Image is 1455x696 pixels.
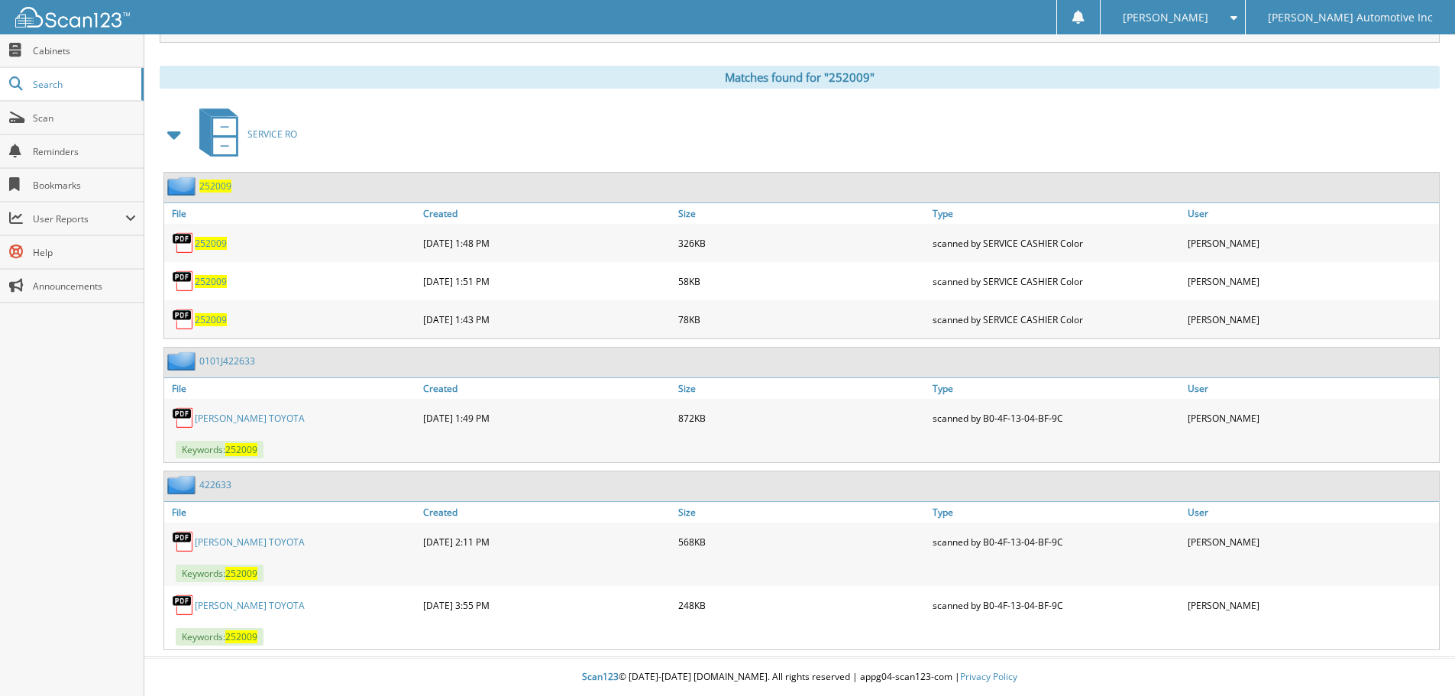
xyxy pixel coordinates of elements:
span: Keywords: [176,628,264,646]
img: PDF.png [172,308,195,331]
a: 252009 [199,180,231,193]
a: User [1184,502,1439,523]
img: PDF.png [172,594,195,617]
div: scanned by SERVICE CASHIER Color [929,266,1184,296]
a: 252009 [195,275,227,288]
div: [PERSON_NAME] [1184,304,1439,335]
a: Created [419,203,674,224]
div: 58KB [674,266,930,296]
a: File [164,502,419,523]
a: [PERSON_NAME] TOYOTA [195,536,305,549]
a: User [1184,203,1439,224]
div: scanned by SERVICE CASHIER Color [929,228,1184,258]
a: Privacy Policy [960,670,1017,683]
div: [DATE] 1:49 PM [419,403,674,433]
img: folder2.png [167,176,199,196]
div: scanned by B0-4F-13-04-BF-9C [929,526,1184,557]
a: Size [674,502,930,523]
div: [PERSON_NAME] [1184,526,1439,557]
div: 248KB [674,590,930,620]
div: [DATE] 1:51 PM [419,266,674,296]
span: Search [33,78,134,91]
a: SERVICE RO [190,104,297,164]
div: scanned by B0-4F-13-04-BF-9C [929,403,1184,433]
span: [PERSON_NAME] [1123,13,1208,22]
span: Scan [33,112,136,125]
div: 872KB [674,403,930,433]
a: File [164,378,419,399]
a: 252009 [195,237,227,250]
div: [PERSON_NAME] [1184,228,1439,258]
a: Size [674,378,930,399]
span: Bookmarks [33,179,136,192]
img: PDF.png [172,270,195,293]
span: SERVICE RO [247,128,297,141]
span: 252009 [225,630,257,643]
span: User Reports [33,212,125,225]
span: Keywords: [176,565,264,582]
a: 252009 [195,313,227,326]
img: PDF.png [172,406,195,429]
a: Created [419,378,674,399]
div: [DATE] 3:55 PM [419,590,674,620]
span: Reminders [33,145,136,158]
div: 78KB [674,304,930,335]
a: 422633 [199,478,231,491]
span: Announcements [33,280,136,293]
img: folder2.png [167,351,199,371]
a: [PERSON_NAME] TOYOTA [195,599,305,612]
a: File [164,203,419,224]
div: [PERSON_NAME] [1184,590,1439,620]
span: Help [33,246,136,259]
div: © [DATE]-[DATE] [DOMAIN_NAME]. All rights reserved | appg04-scan123-com | [144,659,1455,696]
span: Cabinets [33,44,136,57]
a: Type [929,378,1184,399]
div: [DATE] 2:11 PM [419,526,674,557]
span: [PERSON_NAME] Automotive Inc [1268,13,1433,22]
span: Keywords: [176,441,264,458]
a: 0101J422633 [199,354,255,367]
span: Scan123 [582,670,619,683]
img: scan123-logo-white.svg [15,7,130,28]
div: 326KB [674,228,930,258]
div: scanned by SERVICE CASHIER Color [929,304,1184,335]
div: 568KB [674,526,930,557]
div: [DATE] 1:43 PM [419,304,674,335]
img: folder2.png [167,475,199,494]
a: [PERSON_NAME] TOYOTA [195,412,305,425]
div: [DATE] 1:48 PM [419,228,674,258]
img: PDF.png [172,530,195,553]
div: [PERSON_NAME] [1184,266,1439,296]
a: Type [929,203,1184,224]
img: PDF.png [172,231,195,254]
span: 252009 [225,443,257,456]
a: Created [419,502,674,523]
span: 252009 [225,567,257,580]
div: Matches found for "252009" [160,66,1440,89]
a: User [1184,378,1439,399]
iframe: Chat Widget [1379,623,1455,696]
div: scanned by B0-4F-13-04-BF-9C [929,590,1184,620]
div: [PERSON_NAME] [1184,403,1439,433]
a: Type [929,502,1184,523]
a: Size [674,203,930,224]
